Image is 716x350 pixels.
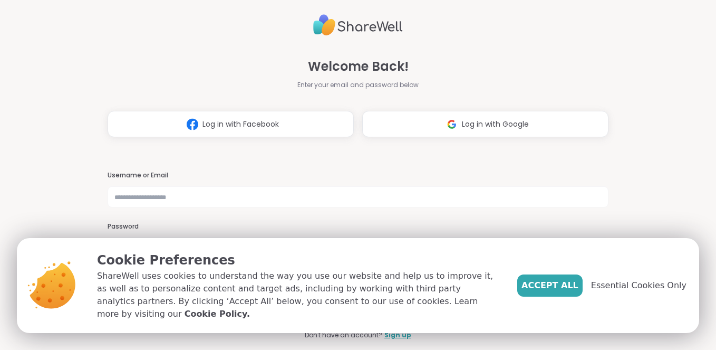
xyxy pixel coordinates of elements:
[97,270,500,320] p: ShareWell uses cookies to understand the way you use our website and help us to improve it, as we...
[384,330,411,340] a: Sign up
[97,251,500,270] p: Cookie Preferences
[362,111,608,137] button: Log in with Google
[517,275,583,297] button: Accept All
[313,10,403,40] img: ShareWell Logo
[182,115,202,134] img: ShareWell Logomark
[305,330,382,340] span: Don't have an account?
[185,308,250,320] a: Cookie Policy.
[591,279,686,292] span: Essential Cookies Only
[308,57,409,76] span: Welcome Back!
[108,222,609,231] h3: Password
[108,111,354,137] button: Log in with Facebook
[108,171,609,180] h3: Username or Email
[297,80,419,90] span: Enter your email and password below
[521,279,578,292] span: Accept All
[462,119,529,130] span: Log in with Google
[442,115,462,134] img: ShareWell Logomark
[202,119,279,130] span: Log in with Facebook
